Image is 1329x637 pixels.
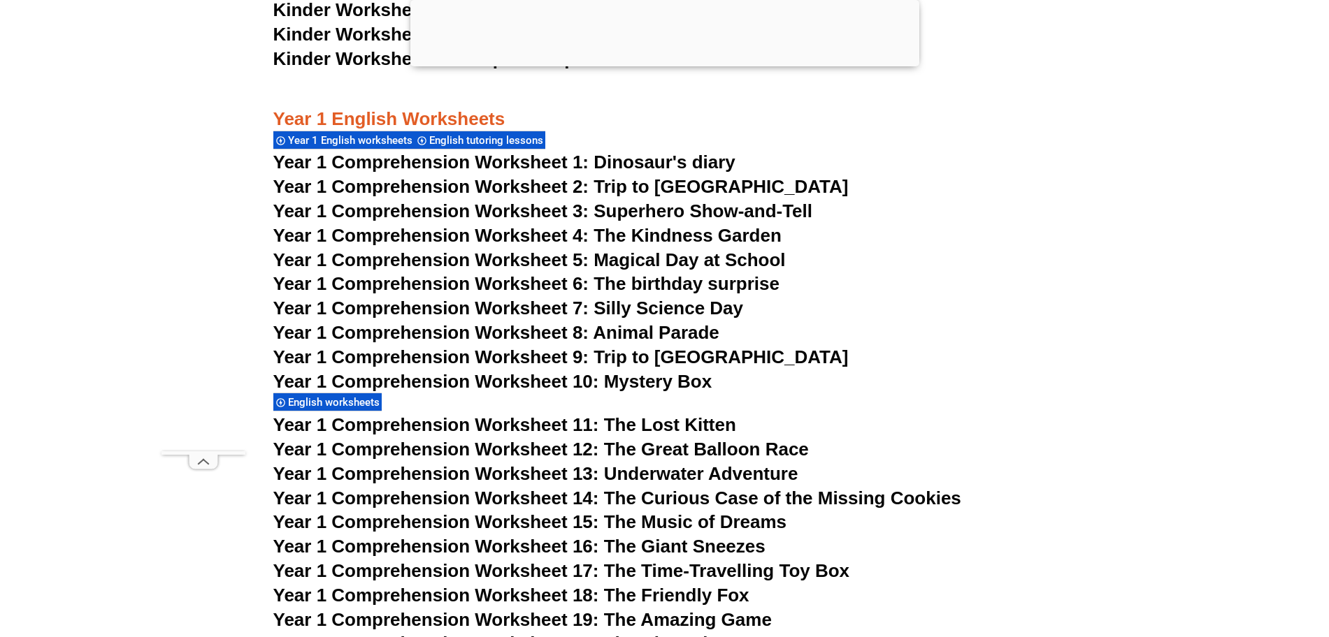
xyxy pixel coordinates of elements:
a: Year 1 Comprehension Worksheet 5: Magical Day at School [273,249,786,270]
h3: Year 1 English Worksheets [273,108,1056,131]
a: Year 1 Comprehension Worksheet 1: Dinosaur's diary [273,152,735,173]
a: Year 1 Comprehension Worksheet 3: Superhero Show-and-Tell [273,200,813,221]
span: Kinder Worksheet 39: [273,24,460,45]
a: Year 1 Comprehension Worksheet 13: Underwater Adventure [273,463,798,484]
span: Kinder Worksheet 40: [273,48,460,69]
a: Year 1 Comprehension Worksheet 2: Trip to [GEOGRAPHIC_DATA] [273,176,849,197]
a: Year 1 Comprehension Worksheet 15: The Music of Dreams [273,511,787,532]
a: Year 1 Comprehension Worksheet 12: The Great Balloon Race [273,439,809,460]
a: Year 1 Comprehension Worksheet 18: The Friendly Fox [273,585,749,606]
a: Year 1 Comprehension Worksheet 19: The Amazing Game [273,609,772,630]
a: Year 1 Comprehension Worksheet 10: Mystery Box [273,371,712,392]
span: English worksheets [288,396,384,409]
a: Year 1 Comprehension Worksheet 9: Trip to [GEOGRAPHIC_DATA] [273,346,849,367]
span: Year 1 English worksheets [288,134,417,147]
a: Year 1 Comprehension Worksheet 16: The Giant Sneezes [273,536,766,557]
a: Year 1 Comprehension Worksheet 7: Silly Science Day [273,298,744,318]
iframe: Advertisement [161,32,245,451]
a: Year 1 Comprehension Worksheet 4: The Kindness Garden [273,225,782,246]
div: English worksheets [273,393,382,411]
a: Year 1 Comprehension Worksheet 11: The Lost Kitten [273,414,736,435]
a: Year 1 Comprehension Worksheet 17: The Time-Travelling Toy Box [273,560,850,581]
a: Kinder Worksheet 40:Simple Compound Words [273,48,682,69]
div: Year 1 English worksheets [273,131,415,149]
a: Kinder Worksheet 39:Simple Plurals [273,24,585,45]
a: Year 1 Comprehension Worksheet 14: The Curious Case of the Missing Cookies [273,488,961,508]
div: English tutoring lessons [415,131,545,149]
iframe: Chat Widget [1096,479,1329,637]
a: Year 1 Comprehension Worksheet 8: Animal Parade [273,322,719,343]
span: English tutoring lessons [429,134,547,147]
a: Year 1 Comprehension Worksheet 6: The birthday surprise [273,273,780,294]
